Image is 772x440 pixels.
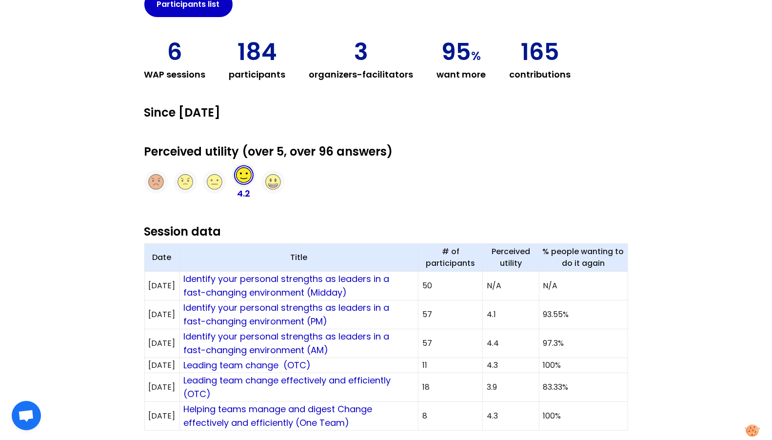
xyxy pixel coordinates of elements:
[144,105,628,120] h2: Since [DATE]
[144,300,179,329] td: [DATE]
[510,68,571,81] h3: contributions
[144,402,179,431] td: [DATE]
[418,300,483,329] td: 57
[472,48,481,64] span: %
[229,68,286,81] h3: participants
[184,330,392,356] a: Identify your personal strengths as leaders in a fast-changing environment (AM)
[144,244,179,272] th: Date
[418,402,483,431] td: 8
[539,373,628,402] td: 83.33%
[539,358,628,373] td: 100%
[442,40,481,64] p: 95
[539,402,628,431] td: 100%
[144,224,628,240] h2: Session data
[418,358,483,373] td: 11
[238,40,277,64] p: 184
[437,68,486,81] h3: want more
[184,403,375,429] a: Helping teams manage and digest Change effectively and efficiently (One Team)
[483,402,539,431] td: 4.3
[539,300,628,329] td: 93.55%
[418,272,483,300] td: 50
[144,373,179,402] td: [DATE]
[483,244,539,272] th: Perceived utility
[483,272,539,300] td: N/A
[144,329,179,358] td: [DATE]
[539,329,628,358] td: 97.3%
[184,273,392,299] a: Identify your personal strengths as leaders in a fast-changing environment (Midday)
[184,301,392,327] a: Identify your personal strengths as leaders in a fast-changing environment (PM)
[483,300,539,329] td: 4.1
[144,144,628,160] h2: Perceived utility (over 5, over 96 answers)
[483,373,539,402] td: 3.9
[237,187,250,200] p: 4.2
[483,329,539,358] td: 4.4
[309,68,414,81] h3: organizers-facilitators
[144,272,179,300] td: [DATE]
[167,40,182,64] p: 6
[144,358,179,373] td: [DATE]
[539,272,628,300] td: N/A
[184,359,311,371] a: Leading team change (OTC)
[354,40,368,64] p: 3
[12,401,41,430] div: Ouvrir le chat
[418,329,483,358] td: 57
[418,244,483,272] th: # of participants
[483,358,539,373] td: 4.3
[184,374,394,400] a: Leading team change effectively and efficiently (OTC)
[144,68,206,81] h3: WAP sessions
[539,244,628,272] th: % people wanting to do it again
[418,373,483,402] td: 18
[179,244,418,272] th: Title
[521,40,559,64] p: 165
